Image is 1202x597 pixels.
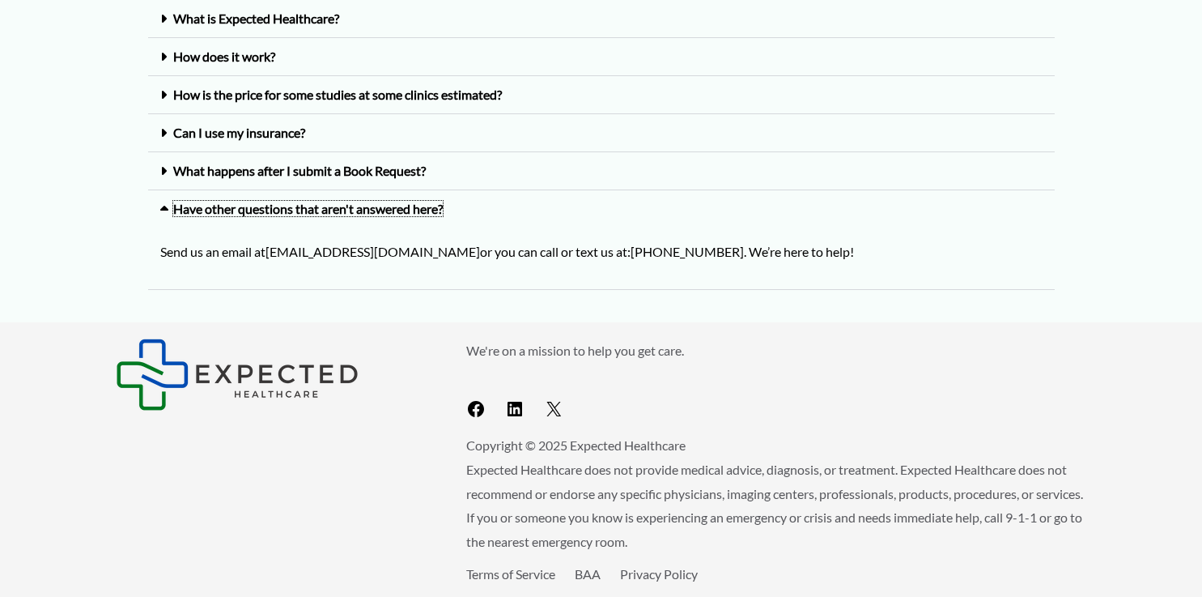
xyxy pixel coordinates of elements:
[466,462,1083,549] span: Expected Healthcare does not provide medical advice, diagnosis, or treatment. Expected Healthcare...
[173,11,339,26] a: What is Expected Healthcare?
[148,114,1055,152] div: Can I use my insurance?
[160,240,1043,264] p: Send us an email at [EMAIL_ADDRESS][DOMAIN_NAME] or you can call or text us at:
[466,437,686,453] span: Copyright © 2025 Expected Healthcare
[148,190,1055,228] div: Have other questions that aren't answered here?
[173,49,275,64] a: How does it work?
[173,201,443,216] a: Have other questions that aren't answered here?
[148,228,1055,290] div: Have other questions that aren't answered here?
[466,566,555,582] a: Terms of Service
[148,152,1055,190] div: What happens after I submit a Book Request?
[620,566,698,582] a: Privacy Policy
[466,339,1087,425] aside: Footer Widget 2
[173,125,305,140] a: Can I use my insurance?
[116,339,359,411] img: Expected Healthcare Logo - side, dark font, small
[116,339,426,411] aside: Footer Widget 1
[466,339,1087,363] p: We're on a mission to help you get care.
[148,76,1055,114] div: How is the price for some studies at some clinics estimated?
[631,244,854,259] span: [PHONE_NUMBER]‬‬. We’re here to help!
[148,38,1055,76] div: How does it work?
[173,163,426,178] a: What happens after I submit a Book Request?
[575,566,601,582] a: BAA
[173,87,502,102] a: How is the price for some studies at some clinics estimated?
